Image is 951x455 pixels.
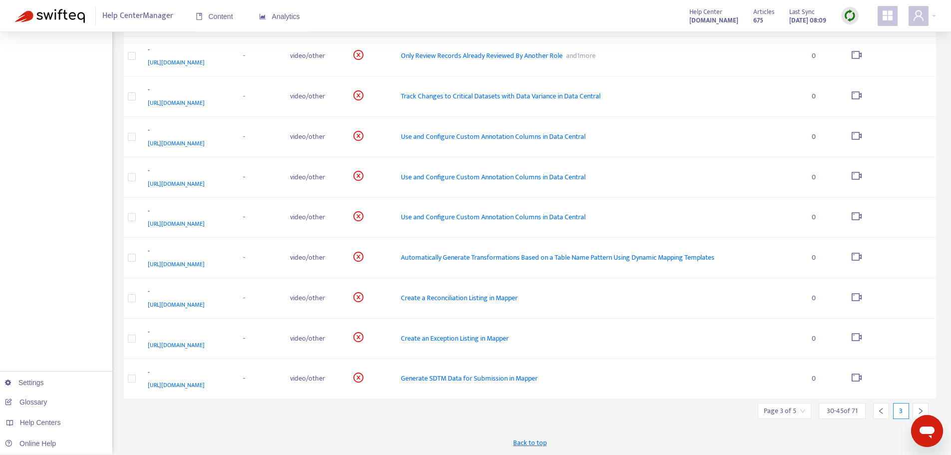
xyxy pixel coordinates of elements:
[753,6,774,17] span: Articles
[243,292,245,304] span: -
[353,90,363,100] span: close-circle
[148,206,224,219] div: -
[282,198,345,238] td: video/other
[282,319,345,359] td: video/other
[102,6,173,25] span: Help Center Manager
[401,292,518,304] span: Create a Reconciliation Listing in Mapper
[689,14,738,26] a: [DOMAIN_NAME]
[852,50,862,60] span: video-camera
[148,300,205,310] span: [URL][DOMAIN_NAME]
[243,171,245,183] span: -
[353,131,363,141] span: close-circle
[148,219,205,229] span: [URL][DOMAIN_NAME]
[401,90,601,102] span: Track Changes to Critical Datasets with Data Variance in Data Central
[789,6,815,17] span: Last Sync
[282,359,345,400] td: video/other
[15,9,85,23] img: Swifteq
[893,403,909,419] div: 3
[852,131,862,141] span: video-camera
[148,98,205,108] span: [URL][DOMAIN_NAME]
[148,246,224,259] div: -
[789,15,826,26] strong: [DATE] 08:09
[852,90,862,100] span: video-camera
[148,179,205,189] span: [URL][DOMAIN_NAME]
[827,406,858,416] span: 30 - 45 of 71
[243,373,245,384] span: -
[282,238,345,278] td: video/other
[148,165,224,178] div: -
[812,131,836,142] div: 0
[282,117,345,157] td: video/other
[5,379,44,387] a: Settings
[148,327,224,340] div: -
[689,15,738,26] strong: [DOMAIN_NAME]
[852,292,862,302] span: video-camera
[882,9,894,21] span: appstore
[259,12,300,20] span: Analytics
[911,415,943,447] iframe: Button to launch messaging window
[243,90,245,102] span: -
[282,36,345,77] td: video/other
[353,373,363,383] span: close-circle
[148,286,224,299] div: -
[852,211,862,221] span: video-camera
[812,172,836,183] div: 0
[5,440,56,448] a: Online Help
[196,13,203,20] span: book
[689,6,722,17] span: Help Center
[148,340,205,350] span: [URL][DOMAIN_NAME]
[812,373,836,384] div: 0
[282,76,345,117] td: video/other
[353,252,363,262] span: close-circle
[353,211,363,221] span: close-circle
[917,408,924,415] span: right
[401,50,563,61] span: Only Review Records Already Reviewed By Another Role
[812,212,836,223] div: 0
[563,50,596,61] span: and 1 more
[753,15,763,26] strong: 675
[353,332,363,342] span: close-circle
[401,131,586,142] span: Use and Configure Custom Annotation Columns in Data Central
[401,373,538,384] span: Generate SDTM Data for Submission in Mapper
[243,333,245,344] span: -
[844,9,856,22] img: sync.dc5367851b00ba804db3.png
[243,131,245,142] span: -
[401,171,586,183] span: Use and Configure Custom Annotation Columns in Data Central
[401,211,586,223] span: Use and Configure Custom Annotation Columns in Data Central
[20,419,61,427] span: Help Centers
[812,252,836,263] div: 0
[353,50,363,60] span: close-circle
[196,12,233,20] span: Content
[148,367,224,380] div: -
[812,91,836,102] div: 0
[878,408,885,415] span: left
[852,373,862,383] span: video-camera
[5,398,47,406] a: Glossary
[353,292,363,302] span: close-circle
[852,171,862,181] span: video-camera
[401,333,509,344] span: Create an Exception Listing in Mapper
[243,50,245,61] span: -
[913,9,925,21] span: user
[243,211,245,223] span: -
[282,157,345,198] td: video/other
[148,380,205,390] span: [URL][DOMAIN_NAME]
[259,13,266,20] span: area-chart
[812,293,836,304] div: 0
[148,259,205,269] span: [URL][DOMAIN_NAME]
[401,252,714,263] span: Automatically Generate Transformations Based on a Table Name Pattern Using Dynamic Mapping Templates
[243,252,245,263] span: -
[282,278,345,319] td: video/other
[812,50,836,61] div: 0
[852,252,862,262] span: video-camera
[148,125,224,138] div: -
[812,333,836,344] div: 0
[852,332,862,342] span: video-camera
[148,138,205,148] span: [URL][DOMAIN_NAME]
[353,171,363,181] span: close-circle
[148,57,205,67] span: [URL][DOMAIN_NAME]
[148,84,224,97] div: -
[513,438,547,448] span: Back to top
[148,44,224,57] div: -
